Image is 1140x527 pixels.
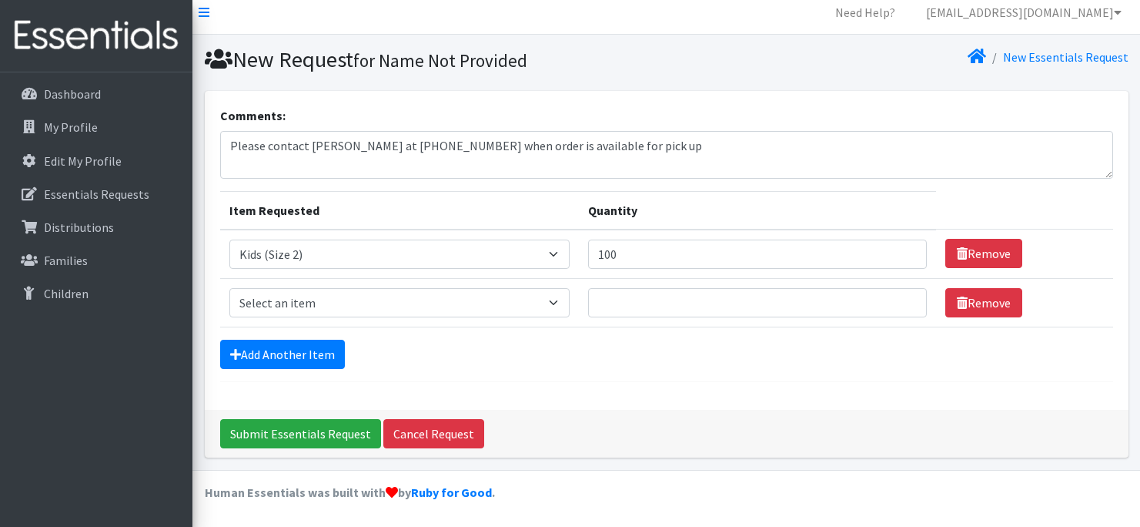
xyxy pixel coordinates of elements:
p: Distributions [44,220,114,235]
th: Item Requested [220,191,579,230]
a: Edit My Profile [6,146,186,176]
p: Dashboard [44,86,101,102]
p: My Profile [44,119,98,135]
small: for Name Not Provided [353,49,527,72]
p: Families [44,253,88,268]
a: Add Another Item [220,340,345,369]
a: Cancel Request [383,419,484,448]
h1: New Request [205,46,661,73]
a: New Essentials Request [1003,49,1128,65]
input: Submit Essentials Request [220,419,381,448]
a: Remove [945,239,1022,268]
img: HumanEssentials [6,10,186,62]
a: Families [6,245,186,276]
a: Children [6,278,186,309]
a: My Profile [6,112,186,143]
a: Ruby for Good [411,485,492,500]
p: Children [44,286,89,301]
a: Remove [945,288,1022,317]
a: Dashboard [6,79,186,109]
th: Quantity [579,191,936,230]
p: Edit My Profile [44,153,122,169]
strong: Human Essentials was built with by . [205,485,495,500]
label: Comments: [220,106,286,125]
a: Distributions [6,212,186,243]
a: Essentials Requests [6,179,186,210]
p: Essentials Requests [44,186,149,202]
